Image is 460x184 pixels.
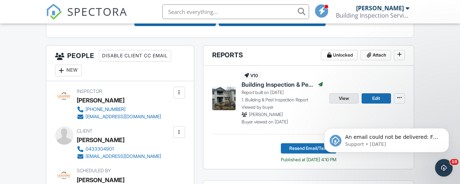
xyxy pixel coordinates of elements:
a: 0433304901 [77,145,161,153]
div: Disable Client CC Email [99,50,171,62]
div: [PERSON_NAME] [77,134,124,145]
span: Scheduled By [77,168,111,173]
input: Search everything... [162,4,309,19]
h3: People [46,46,194,81]
div: [PHONE_NUMBER] [86,107,126,112]
a: SPECTORA [46,10,127,25]
div: 0433304901 [86,146,114,152]
iframe: Intercom live chat [435,159,453,177]
div: New [55,65,82,76]
iframe: Intercom notifications message [313,113,460,164]
span: Inspector [77,89,102,94]
a: [EMAIL_ADDRESS][DOMAIN_NAME] [77,153,161,160]
span: Client [77,128,93,134]
div: Building Inspection Services [336,12,409,19]
span: SPECTORA [67,4,127,19]
div: [PERSON_NAME] [77,95,124,106]
div: [EMAIL_ADDRESS][DOMAIN_NAME] [86,154,161,159]
span: 10 [450,159,459,165]
a: [EMAIL_ADDRESS][DOMAIN_NAME] [77,113,161,120]
img: The Best Home Inspection Software - Spectora [46,4,62,20]
a: [PHONE_NUMBER] [77,106,161,113]
div: [PERSON_NAME] [356,4,404,12]
div: [EMAIL_ADDRESS][DOMAIN_NAME] [86,114,161,120]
